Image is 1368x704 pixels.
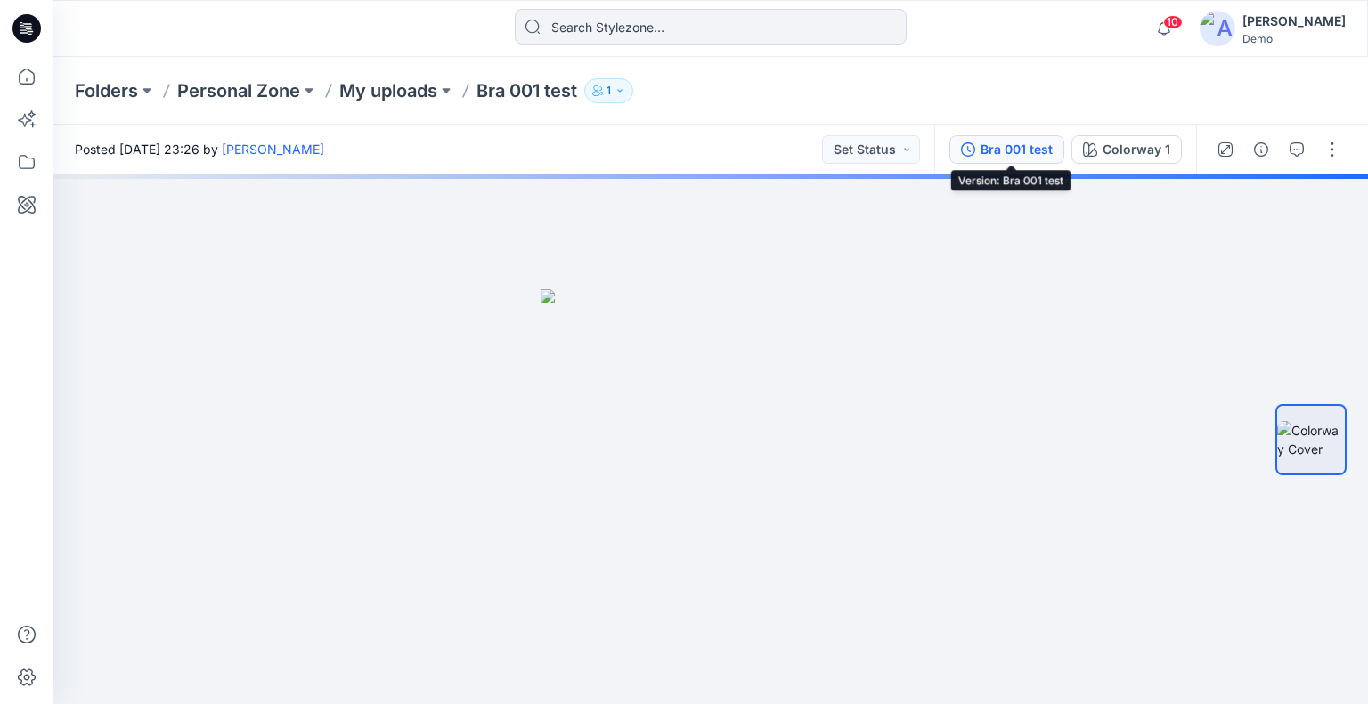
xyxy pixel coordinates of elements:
p: 1 [607,81,611,101]
a: My uploads [339,78,437,103]
img: Colorway Cover [1277,421,1345,458]
button: 1 [584,78,633,103]
button: Bra 001 test [949,135,1064,164]
div: Colorway 1 [1103,140,1170,159]
div: Bra 001 test [981,140,1053,159]
img: avatar [1200,11,1235,46]
p: Bra 001 test [476,78,577,103]
a: Personal Zone [177,78,300,103]
a: [PERSON_NAME] [222,142,324,157]
button: Colorway 1 [1071,135,1182,164]
span: Posted [DATE] 23:26 by [75,140,324,158]
a: Folders [75,78,138,103]
div: [PERSON_NAME] [1242,11,1346,32]
input: Search Stylezone… [515,9,907,45]
span: 10 [1163,15,1183,29]
button: Details [1247,135,1275,164]
div: Demo [1242,32,1346,45]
